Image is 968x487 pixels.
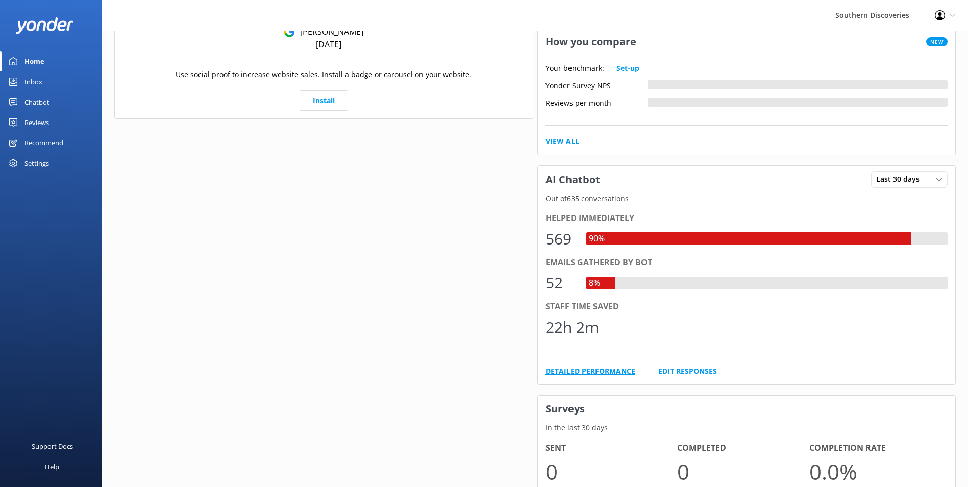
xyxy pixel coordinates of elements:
[545,300,948,313] div: Staff time saved
[24,71,42,92] div: Inbox
[24,133,63,153] div: Recommend
[24,51,44,71] div: Home
[545,98,648,107] div: Reviews per month
[316,39,341,50] p: [DATE]
[545,256,948,270] div: Emails gathered by bot
[616,63,639,74] a: Set-up
[545,442,678,455] h4: Sent
[545,227,576,251] div: 569
[45,456,59,477] div: Help
[809,442,941,455] h4: Completion Rate
[24,112,49,133] div: Reviews
[538,29,644,55] h3: How you compare
[545,271,576,295] div: 52
[538,166,608,193] h3: AI Chatbot
[876,174,926,185] span: Last 30 days
[538,193,956,204] p: Out of 635 conversations
[545,366,635,377] a: Detailed Performance
[15,17,74,34] img: yonder-white-logo.png
[284,26,295,37] img: Google Reviews
[658,366,717,377] a: Edit Responses
[24,92,49,112] div: Chatbot
[24,153,49,174] div: Settings
[545,315,599,339] div: 22h 2m
[300,90,348,111] a: Install
[538,396,956,422] h3: Surveys
[677,442,809,455] h4: Completed
[545,136,579,147] a: View All
[538,422,956,433] p: In the last 30 days
[545,80,648,89] div: Yonder Survey NPS
[176,69,471,80] p: Use social proof to increase website sales. Install a badge or carousel on your website.
[545,63,604,74] p: Your benchmark:
[295,26,363,37] p: [PERSON_NAME]
[926,37,948,46] span: New
[545,212,948,225] div: Helped immediately
[586,232,607,246] div: 90%
[586,277,603,290] div: 8%
[32,436,73,456] div: Support Docs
